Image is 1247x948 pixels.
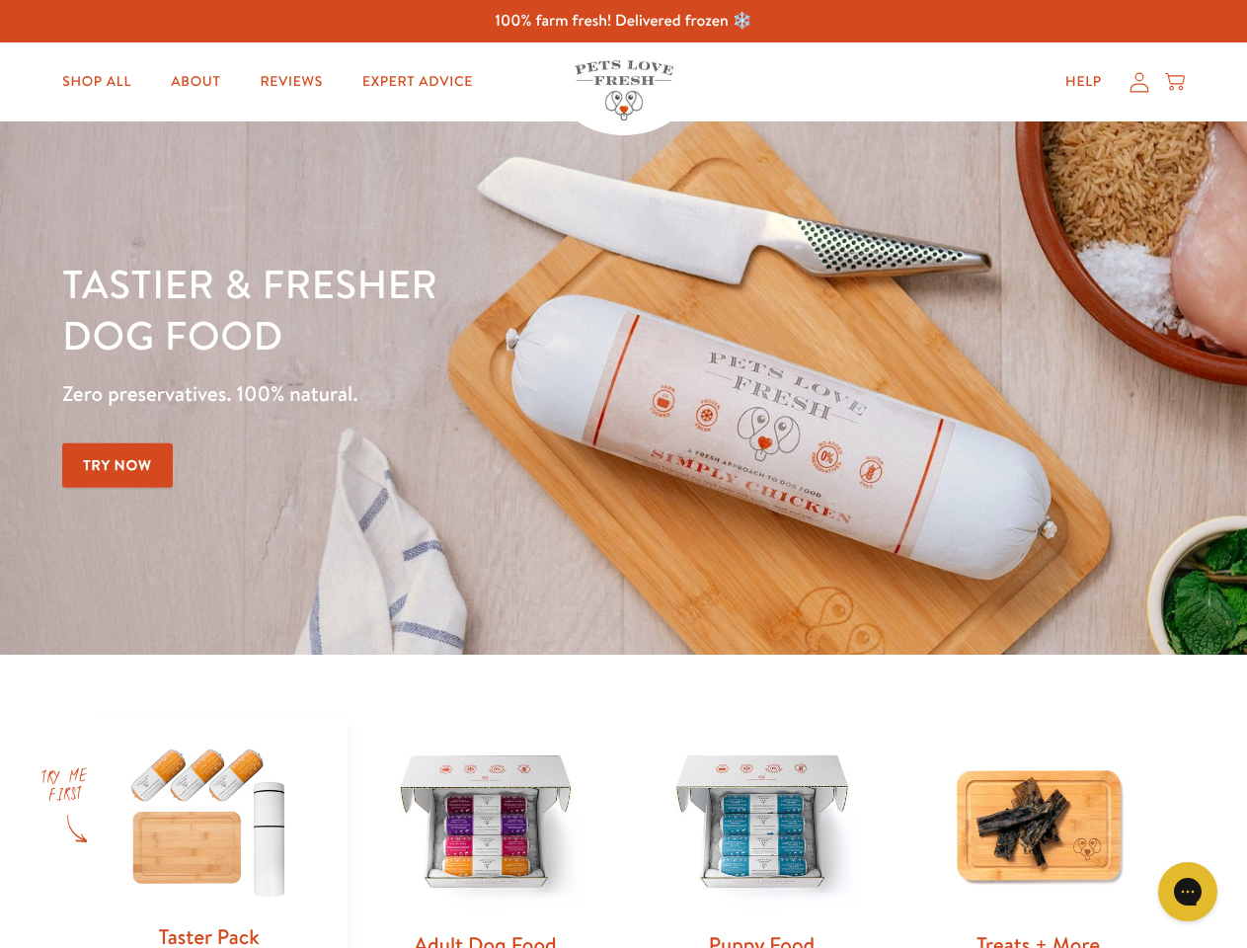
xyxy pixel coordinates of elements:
[62,258,811,360] h1: Tastier & fresher dog food
[575,60,673,120] img: Pets Love Fresh
[46,62,147,102] a: Shop All
[1050,62,1118,102] a: Help
[155,62,236,102] a: About
[1148,855,1227,928] iframe: Gorgias live chat messenger
[62,443,173,488] a: Try Now
[244,62,338,102] a: Reviews
[347,62,489,102] a: Expert Advice
[62,376,811,412] p: Zero preservatives. 100% natural.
